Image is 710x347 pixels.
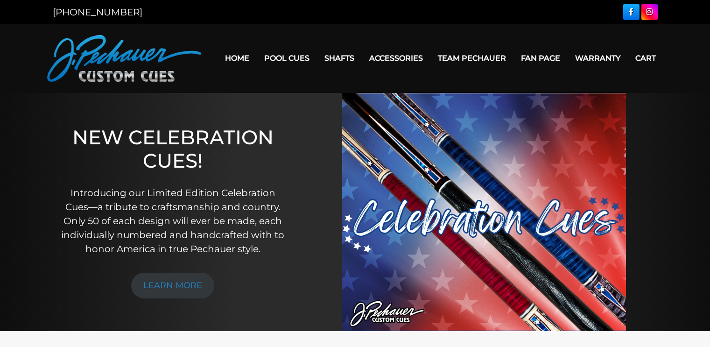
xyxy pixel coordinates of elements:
a: Home [218,46,257,70]
a: Accessories [362,46,430,70]
a: Fan Page [513,46,568,70]
h1: NEW CELEBRATION CUES! [58,126,288,173]
a: Warranty [568,46,628,70]
a: Pool Cues [257,46,317,70]
a: LEARN MORE [131,273,214,298]
p: Introducing our Limited Edition Celebration Cues—a tribute to craftsmanship and country. Only 50 ... [58,186,288,256]
a: Team Pechauer [430,46,513,70]
a: Cart [628,46,663,70]
img: Pechauer Custom Cues [47,35,201,82]
a: Shafts [317,46,362,70]
a: [PHONE_NUMBER] [53,7,142,18]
